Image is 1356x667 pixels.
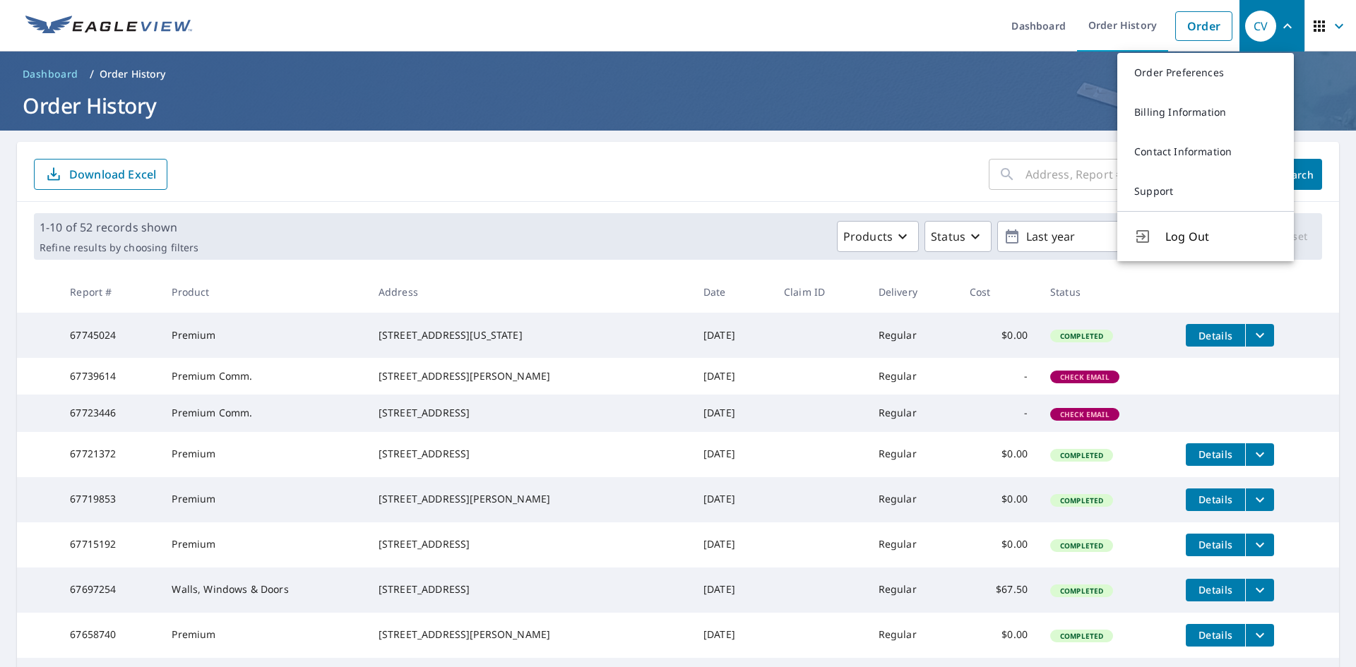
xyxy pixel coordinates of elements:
span: Details [1194,628,1237,642]
td: $0.00 [958,313,1039,358]
div: CV [1245,11,1276,42]
button: filesDropdownBtn-67658740 [1245,624,1274,647]
td: Premium [160,522,367,567]
p: Download Excel [69,167,156,182]
p: Last year [1021,224,1186,249]
button: filesDropdownBtn-67719853 [1245,488,1274,511]
a: Dashboard [17,63,84,85]
td: [DATE] [692,395,773,431]
th: Date [692,271,773,313]
div: [STREET_ADDRESS][PERSON_NAME] [379,627,681,642]
td: [DATE] [692,522,773,567]
td: Regular [867,395,958,431]
td: [DATE] [692,432,773,477]
p: Products [843,228,893,245]
td: 67721372 [59,432,160,477]
span: Details [1194,583,1237,596]
span: Details [1194,538,1237,551]
li: / [90,66,94,83]
td: Premium Comm. [160,358,367,395]
td: Regular [867,358,958,395]
div: [STREET_ADDRESS][US_STATE] [379,328,681,342]
td: Premium Comm. [160,395,367,431]
button: detailsBtn-67697254 [1186,579,1245,601]
button: detailsBtn-67715192 [1186,534,1245,556]
div: [STREET_ADDRESS] [379,447,681,461]
td: $0.00 [958,477,1039,522]
div: [STREET_ADDRESS] [379,537,681,551]
th: Address [367,271,692,313]
input: Address, Report #, Claim ID, etc. [1025,155,1260,194]
span: Completed [1052,631,1112,641]
td: 67658740 [59,613,160,658]
td: [DATE] [692,313,773,358]
td: Premium [160,613,367,658]
a: Billing Information [1117,92,1294,132]
td: 67715192 [59,522,160,567]
span: Completed [1052,586,1112,596]
button: detailsBtn-67745024 [1186,324,1245,347]
td: [DATE] [692,567,773,613]
a: Contact Information [1117,132,1294,172]
td: - [958,358,1039,395]
p: Order History [100,67,166,81]
td: $0.00 [958,522,1039,567]
button: Log Out [1117,211,1294,261]
td: Walls, Windows & Doors [160,567,367,613]
a: Order Preferences [1117,53,1294,92]
span: Dashboard [23,67,78,81]
button: Search [1271,159,1322,190]
span: Details [1194,447,1237,461]
td: [DATE] [692,613,773,658]
img: EV Logo [25,16,192,37]
button: Download Excel [34,159,167,190]
td: Premium [160,477,367,522]
div: [STREET_ADDRESS] [379,406,681,420]
button: detailsBtn-67719853 [1186,488,1245,511]
td: 67719853 [59,477,160,522]
button: filesDropdownBtn-67715192 [1245,534,1274,556]
button: filesDropdownBtn-67745024 [1245,324,1274,347]
span: Log Out [1165,228,1277,245]
a: Support [1117,172,1294,211]
p: Refine results by choosing filters [40,241,198,254]
span: Search [1283,168,1311,181]
th: Delivery [867,271,958,313]
span: Check Email [1052,409,1118,419]
td: 67697254 [59,567,160,613]
td: 67745024 [59,313,160,358]
span: Completed [1052,495,1112,505]
td: Regular [867,613,958,658]
td: $67.50 [958,567,1039,613]
span: Completed [1052,331,1112,341]
h1: Order History [17,91,1339,120]
td: Regular [867,522,958,567]
td: Regular [867,567,958,613]
span: Details [1194,493,1237,506]
th: Product [160,271,367,313]
div: [STREET_ADDRESS][PERSON_NAME] [379,369,681,383]
td: 67739614 [59,358,160,395]
nav: breadcrumb [17,63,1339,85]
th: Cost [958,271,1039,313]
td: [DATE] [692,477,773,522]
td: Premium [160,313,367,358]
td: Premium [160,432,367,477]
th: Report # [59,271,160,313]
button: detailsBtn-67721372 [1186,443,1245,466]
button: Last year [997,221,1209,252]
button: Status [924,221,992,252]
span: Completed [1052,541,1112,551]
p: 1-10 of 52 records shown [40,219,198,236]
td: 67723446 [59,395,160,431]
button: Products [837,221,919,252]
td: [DATE] [692,358,773,395]
td: Regular [867,313,958,358]
span: Check Email [1052,372,1118,382]
a: Order [1175,11,1232,41]
span: Completed [1052,450,1112,460]
button: filesDropdownBtn-67697254 [1245,579,1274,601]
th: Claim ID [773,271,867,313]
button: detailsBtn-67658740 [1186,624,1245,647]
p: Status [931,228,965,245]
